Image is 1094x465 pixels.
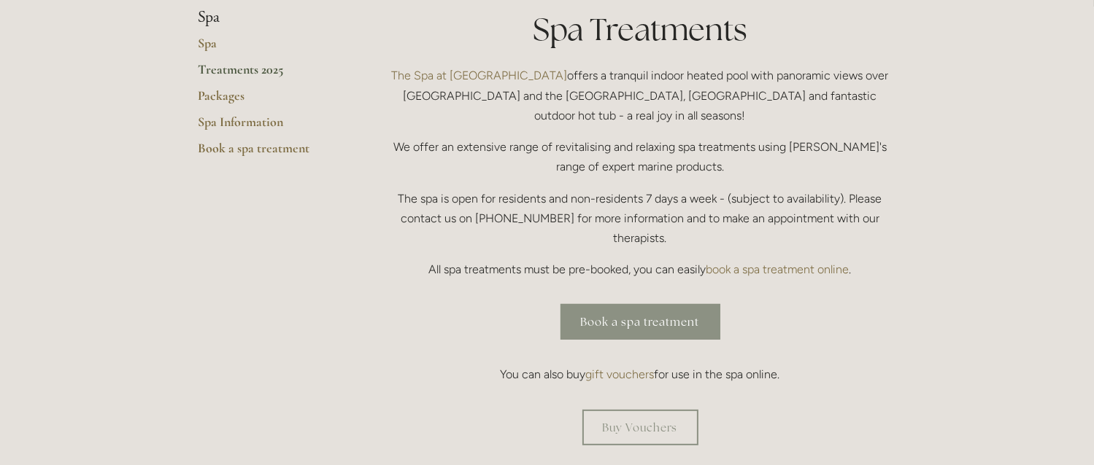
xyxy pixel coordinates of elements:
a: Book a spa treatment [561,304,720,340]
p: We offer an extensive range of revitalising and relaxing spa treatments using [PERSON_NAME]'s ran... [385,137,896,176]
a: The Spa at [GEOGRAPHIC_DATA] [392,69,568,82]
h1: Spa Treatments [385,8,896,51]
p: All spa treatments must be pre-booked, you can easily . [385,259,896,279]
p: You can also buy for use in the spa online. [385,364,896,384]
a: Treatments 2025 [199,61,338,87]
a: book a spa treatment online [706,262,850,276]
a: Buy Vouchers [582,410,698,445]
a: Packages [199,87,338,114]
p: offers a tranquil indoor heated pool with panoramic views over [GEOGRAPHIC_DATA] and the [GEOGRAP... [385,66,896,125]
a: Spa [199,35,338,61]
li: Spa [199,8,338,27]
a: Spa Information [199,114,338,140]
a: Book a spa treatment [199,140,338,166]
p: The spa is open for residents and non-residents 7 days a week - (subject to availability). Please... [385,189,896,249]
a: gift vouchers [586,367,655,381]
